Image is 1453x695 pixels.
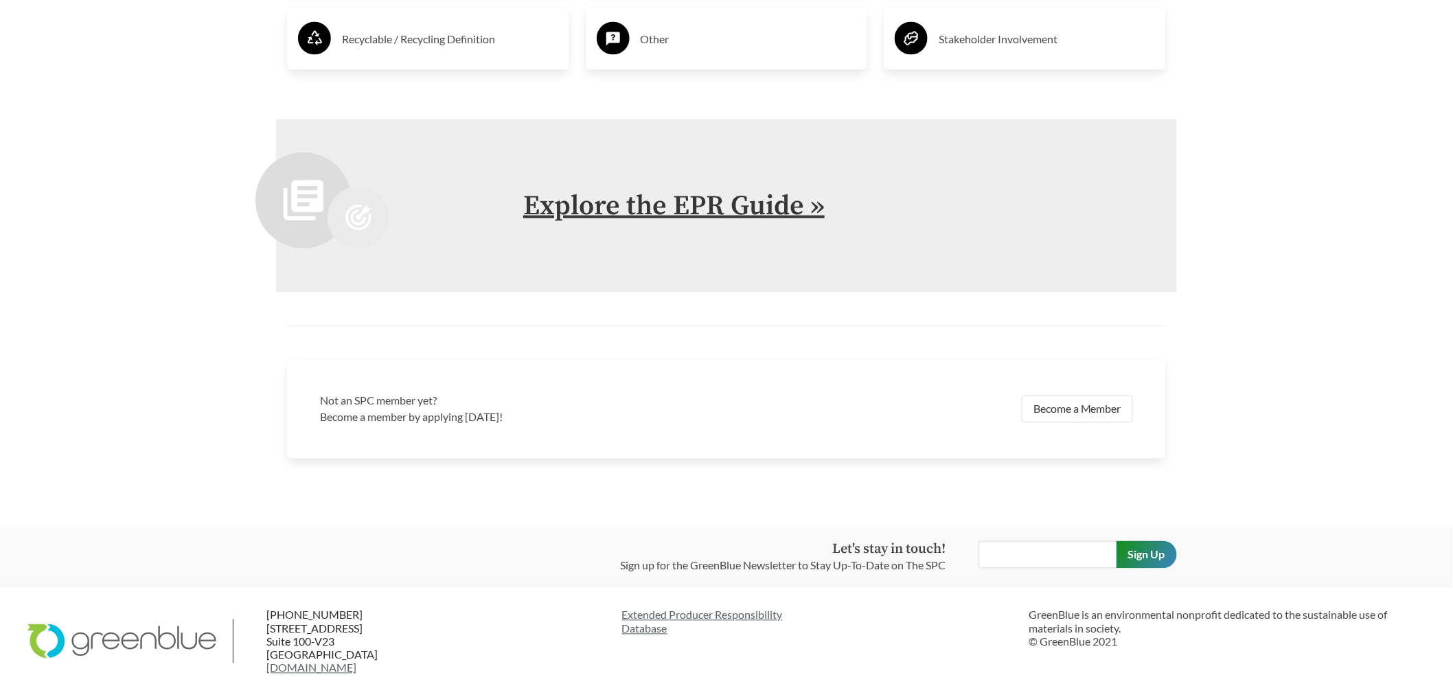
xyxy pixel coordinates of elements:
[620,558,946,574] p: Sign up for the GreenBlue Newsletter to Stay Up-To-Date on The SPC
[320,409,718,426] p: Become a member by applying [DATE]!
[832,541,946,558] strong: Let's stay in touch!
[342,28,558,50] h3: Recyclable / Recycling Definition
[1117,541,1177,569] input: Sign Up
[320,393,718,409] h3: Not an SPC member yet?
[641,28,857,50] h3: Other
[622,608,1018,635] a: Extended Producer ResponsibilityDatabase
[1029,608,1426,648] p: GreenBlue is an environmental nonprofit dedicated to the sustainable use of materials in society....
[939,28,1155,50] h3: Stakeholder Involvement
[1022,396,1133,423] a: Become a Member
[266,608,433,674] p: [PHONE_NUMBER] [STREET_ADDRESS] Suite 100-V23 [GEOGRAPHIC_DATA]
[266,661,356,674] a: [DOMAIN_NAME]
[523,189,825,223] a: Explore the EPR Guide »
